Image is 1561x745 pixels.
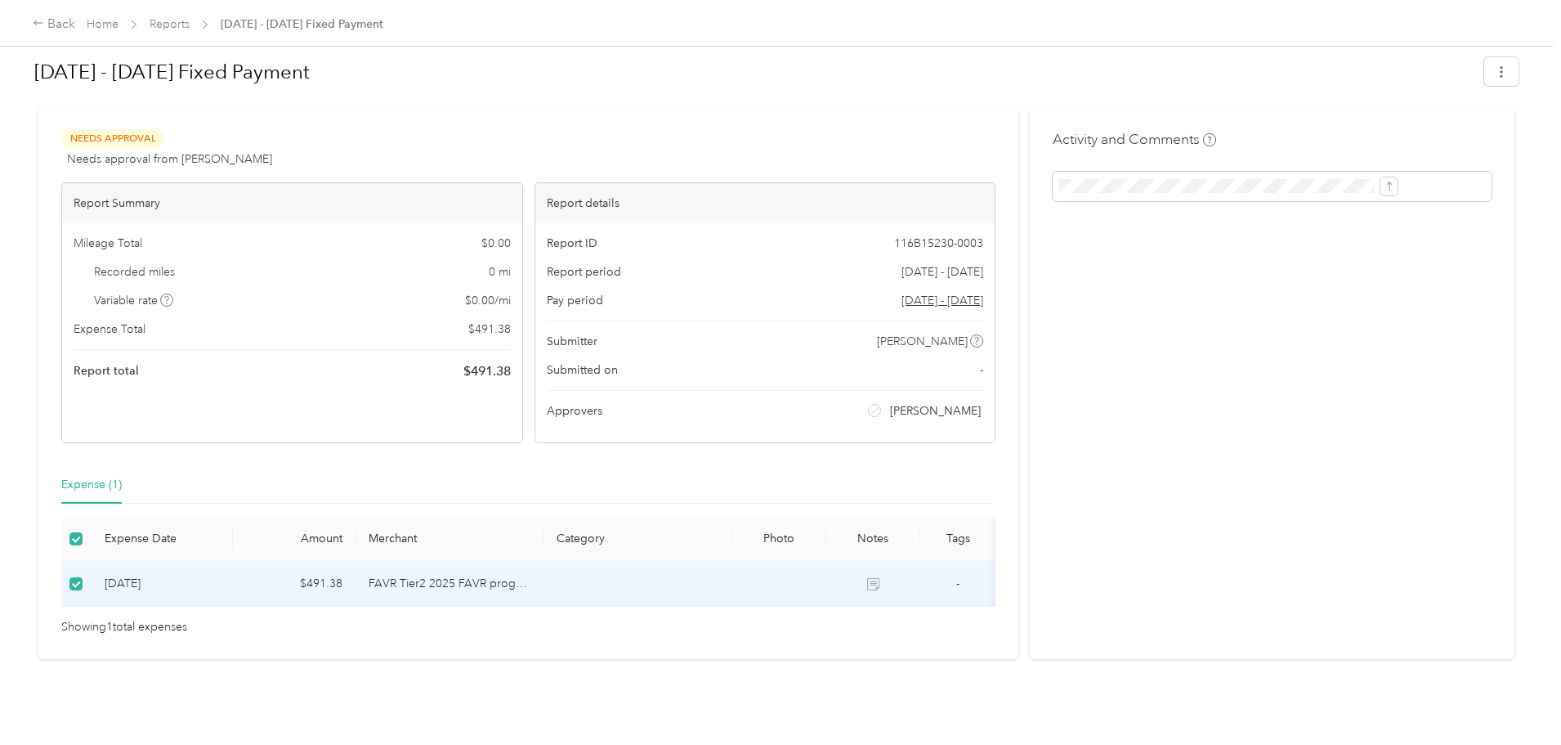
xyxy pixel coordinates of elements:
[547,361,618,379] span: Submitted on
[92,517,233,562] th: Expense Date
[535,183,995,223] div: Report details
[1469,653,1561,745] iframe: Everlance-gr Chat Button Frame
[980,361,983,379] span: -
[356,562,544,607] td: FAVR Tier2 2025 FAVR program
[543,517,732,562] th: Category
[547,263,621,280] span: Report period
[94,292,174,309] span: Variable rate
[732,517,826,562] th: Photo
[61,476,122,494] div: Expense (1)
[74,321,145,338] span: Expense Total
[34,52,1473,92] h1: Sep 1 - 30, 2025 Fixed Payment
[920,562,995,607] td: -
[356,517,544,562] th: Merchant
[933,532,982,545] div: Tags
[547,402,602,420] span: Approvers
[920,517,995,562] th: Tags
[547,235,597,252] span: Report ID
[62,183,522,223] div: Report Summary
[894,235,983,252] span: 116B15230-0003
[901,263,983,280] span: [DATE] - [DATE]
[826,517,920,562] th: Notes
[463,361,511,381] span: $ 491.38
[61,129,164,148] span: Needs Approval
[481,235,511,252] span: $ 0.00
[547,333,597,350] span: Submitter
[547,292,603,309] span: Pay period
[877,333,968,350] span: [PERSON_NAME]
[92,562,233,607] td: 9-2-2025
[1053,129,1216,150] h4: Activity and Comments
[221,16,383,33] span: [DATE] - [DATE] Fixed Payment
[33,15,75,34] div: Back
[61,618,187,636] span: Showing 1 total expenses
[233,517,356,562] th: Amount
[87,17,119,31] a: Home
[67,150,272,168] span: Needs approval from [PERSON_NAME]
[150,17,190,31] a: Reports
[94,263,175,280] span: Recorded miles
[468,321,511,338] span: $ 491.38
[489,263,511,280] span: 0 mi
[465,292,511,309] span: $ 0.00 / mi
[890,402,981,420] span: [PERSON_NAME]
[233,562,356,607] td: $491.38
[74,235,142,252] span: Mileage Total
[956,577,959,590] span: -
[901,292,983,309] span: Go to pay period
[74,362,139,379] span: Report total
